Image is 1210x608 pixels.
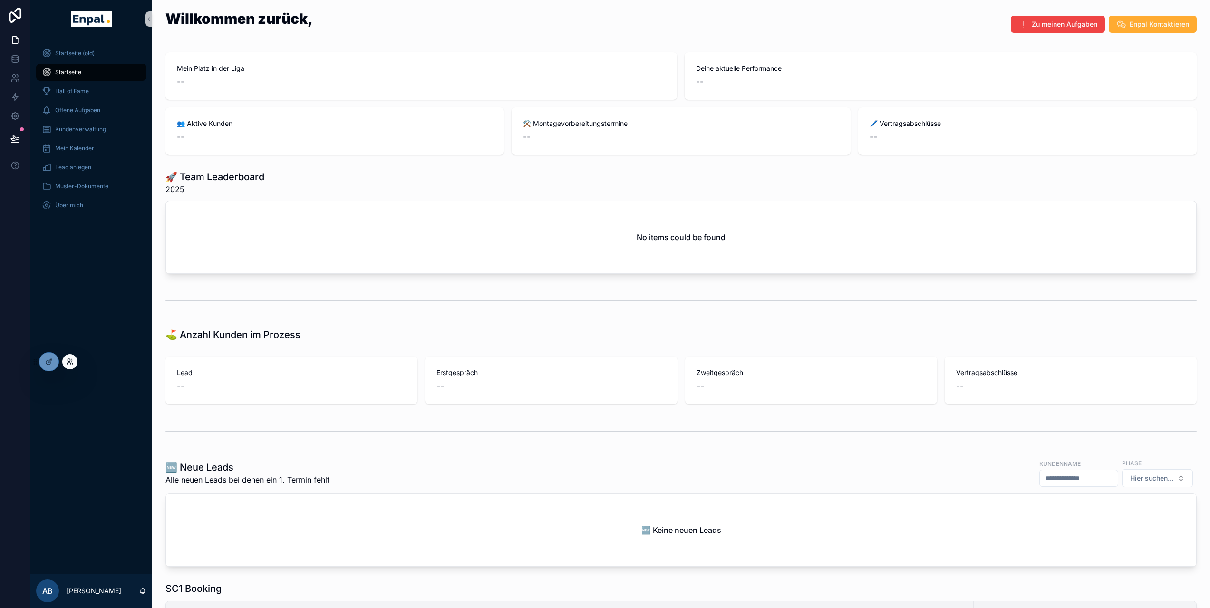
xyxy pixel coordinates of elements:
span: Mein Platz in der Liga [177,64,666,73]
span: Kundenverwaltung [55,125,106,133]
span: -- [436,379,444,393]
label: Kundenname [1039,459,1081,468]
a: Hall of Fame [36,83,146,100]
a: Startseite [36,64,146,81]
span: Startseite (old) [55,49,95,57]
span: Enpal Kontaktieren [1130,19,1189,29]
span: -- [870,130,877,144]
span: -- [696,75,704,88]
span: Über mich [55,202,83,209]
span: Erstgespräch [436,368,666,377]
span: -- [523,130,531,144]
span: Hier suchen... [1130,473,1173,483]
h2: 🆕 Keine neuen Leads [641,524,721,536]
span: Vertragsabschlüsse [956,368,1185,377]
h2: No items could be found [637,232,726,243]
div: scrollable content [30,38,152,226]
h1: 🚀 Team Leaderboard [165,170,264,183]
span: Startseite [55,68,81,76]
span: Alle neuen Leads bei denen ein 1. Termin fehlt [165,474,329,485]
span: ⚒️ Montagevorbereitungstermine [523,119,839,128]
a: Mein Kalender [36,140,146,157]
span: Zweitgespräch [697,368,926,377]
span: -- [956,379,964,393]
span: 👥 Aktive Kunden [177,119,493,128]
span: Lead anlegen [55,164,91,171]
span: Muster-Dokumente [55,183,108,190]
button: Zu meinen Aufgaben [1011,16,1105,33]
span: Offene Aufgaben [55,106,100,114]
span: -- [177,75,184,88]
a: Offene Aufgaben [36,102,146,119]
span: 2025 [165,183,264,195]
span: -- [177,379,184,393]
h1: SC1 Booking [165,582,222,595]
a: Startseite (old) [36,45,146,62]
span: Hall of Fame [55,87,89,95]
label: Phase [1122,459,1142,467]
button: Select Button [1122,469,1193,487]
a: Kundenverwaltung [36,121,146,138]
span: Mein Kalender [55,145,94,152]
span: Lead [177,368,406,377]
a: Über mich [36,197,146,214]
span: AB [42,585,53,597]
span: Deine aktuelle Performance [696,64,1185,73]
span: -- [697,379,704,393]
h1: ⛳ Anzahl Kunden im Prozess [165,328,300,341]
h1: Willkommen zurück, [165,11,313,26]
a: Lead anlegen [36,159,146,176]
button: Enpal Kontaktieren [1109,16,1197,33]
h1: 🆕 Neue Leads [165,461,329,474]
img: App logo [71,11,111,27]
p: [PERSON_NAME] [67,586,121,596]
a: Muster-Dokumente [36,178,146,195]
span: 🖊️ Vertragsabschlüsse [870,119,1185,128]
span: -- [177,130,184,144]
span: Zu meinen Aufgaben [1032,19,1097,29]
